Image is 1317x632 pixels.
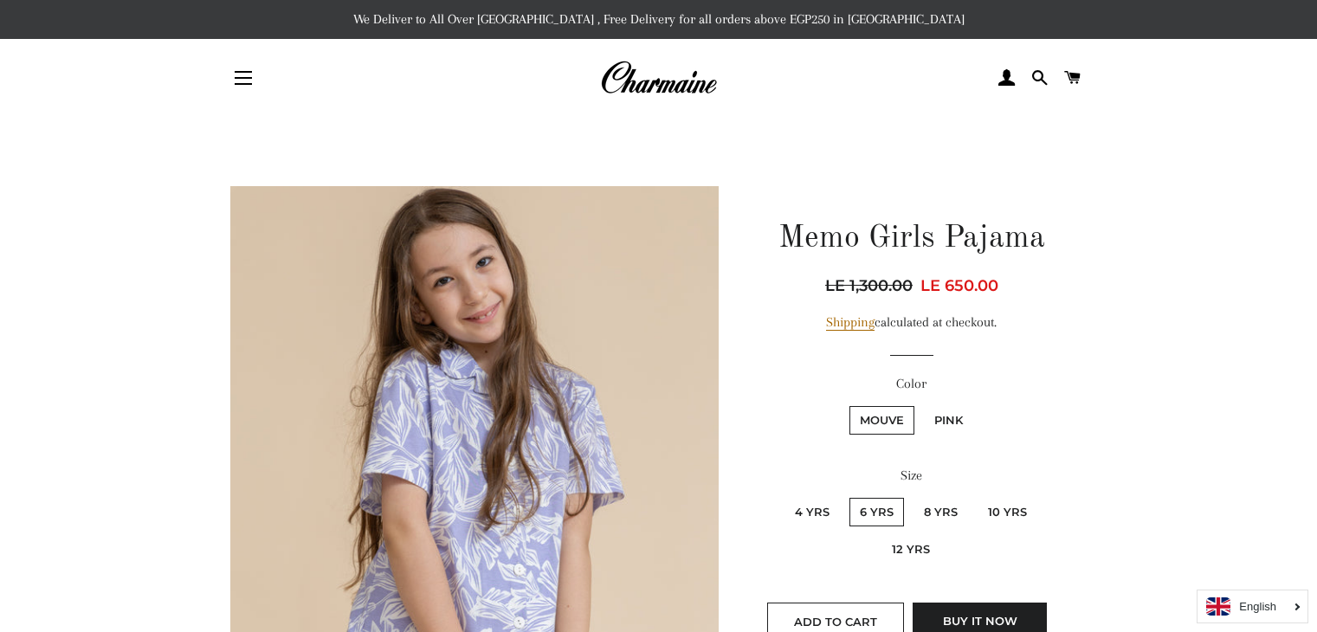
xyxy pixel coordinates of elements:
span: LE 1,300.00 [825,274,917,298]
label: Color [758,373,1065,395]
label: 10 Yrs [978,498,1037,526]
label: 12 Yrs [881,535,940,564]
h1: Memo Girls Pajama [758,217,1065,261]
label: Size [758,465,1065,487]
a: Shipping [826,314,875,331]
label: Mouve [849,406,914,435]
label: 6 Yrs [849,498,904,526]
a: English [1206,597,1299,616]
label: Pink [924,406,973,435]
img: Charmaine Egypt [600,59,717,97]
label: 4 Yrs [784,498,840,526]
span: Add to Cart [794,615,877,629]
label: 8 Yrs [914,498,968,526]
i: English [1239,601,1276,612]
div: calculated at checkout. [758,312,1065,333]
span: LE 650.00 [920,276,998,295]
